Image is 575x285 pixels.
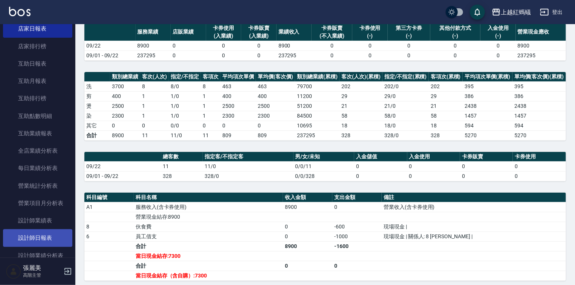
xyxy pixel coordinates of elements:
[84,121,110,130] td: 其它
[513,171,566,181] td: 0
[110,130,140,140] td: 8900
[382,231,566,241] td: 現場現金 | 關係人: 8 [PERSON_NAME] |
[201,111,220,121] td: 1
[3,247,72,264] a: 設計師業績分析表
[407,152,460,162] th: 入金使用
[516,23,566,41] th: 營業現金應收
[313,24,350,32] div: 卡券販賣
[482,32,514,40] div: (-)
[429,101,463,111] td: 21
[136,41,171,51] td: 8900
[6,264,21,279] img: Person
[312,51,352,60] td: 0
[294,161,355,171] td: 0/0/11
[84,91,110,101] td: 剪
[460,171,513,181] td: 0
[110,111,140,121] td: 2300
[140,121,169,130] td: 0
[339,91,382,101] td: 29
[169,121,201,130] td: 0 / 0
[256,81,295,91] td: 463
[134,193,283,202] th: 科目名稱
[482,24,514,32] div: 入金使用
[169,111,201,121] td: 1 / 0
[313,32,350,40] div: (不入業績)
[283,222,332,231] td: 0
[203,171,293,181] td: 328/0
[3,142,72,159] a: 全店業績分析表
[432,24,479,32] div: 其他付款方式
[140,101,169,111] td: 1
[382,72,429,82] th: 指定/不指定(累積)
[277,51,312,60] td: 237295
[382,91,429,101] td: 29 / 0
[220,72,256,82] th: 平均項次單價
[295,81,339,91] td: 79700
[277,23,312,41] th: 業績收入
[84,51,136,60] td: 09/01 - 09/22
[140,81,169,91] td: 8
[295,91,339,101] td: 11200
[463,91,512,101] td: 386
[201,130,220,140] td: 11
[3,195,72,212] a: 營業項目月分析表
[169,72,201,82] th: 指定/不指定
[512,111,566,121] td: 1457
[332,231,382,241] td: -1000
[283,231,332,241] td: 0
[277,41,312,51] td: 8900
[480,41,516,51] td: 0
[512,91,566,101] td: 386
[256,101,295,111] td: 2500
[390,24,428,32] div: 第三方卡券
[169,91,201,101] td: 1 / 0
[134,251,283,261] td: 當日現金結存:7300
[463,111,512,121] td: 1457
[429,81,463,91] td: 202
[201,72,220,82] th: 客項次
[512,72,566,82] th: 單均價(客次價)(累積)
[203,152,293,162] th: 指定客/不指定客
[332,241,382,251] td: -1600
[3,177,72,195] a: 營業統計分析表
[134,261,283,271] td: 合計
[169,101,201,111] td: 1 / 0
[283,241,332,251] td: 8900
[84,193,134,202] th: 科目編號
[161,152,203,162] th: 總客數
[3,55,72,72] a: 互助日報表
[220,130,256,140] td: 809
[537,5,566,19] button: 登出
[9,7,31,16] img: Logo
[295,111,339,121] td: 84500
[352,41,388,51] td: 0
[220,81,256,91] td: 463
[382,193,566,202] th: 備註
[390,32,428,40] div: (-)
[489,5,534,20] button: 上越紅螞蟻
[110,101,140,111] td: 2500
[407,171,460,181] td: 0
[388,41,430,51] td: 0
[513,152,566,162] th: 卡券使用
[84,231,134,241] td: 6
[110,121,140,130] td: 0
[429,111,463,121] td: 58
[294,152,355,162] th: 男/女/未知
[283,261,332,271] td: 0
[110,72,140,82] th: 類別總業績
[241,41,277,51] td: 0
[171,23,206,41] th: 店販業績
[201,101,220,111] td: 1
[110,91,140,101] td: 400
[480,51,516,60] td: 0
[516,51,566,60] td: 237295
[388,51,430,60] td: 0
[430,51,480,60] td: 0
[201,91,220,101] td: 1
[382,130,429,140] td: 328/0
[339,111,382,121] td: 58
[161,161,203,171] td: 11
[84,161,161,171] td: 09/22
[134,271,283,280] td: 當日現金結存（含自購）:7300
